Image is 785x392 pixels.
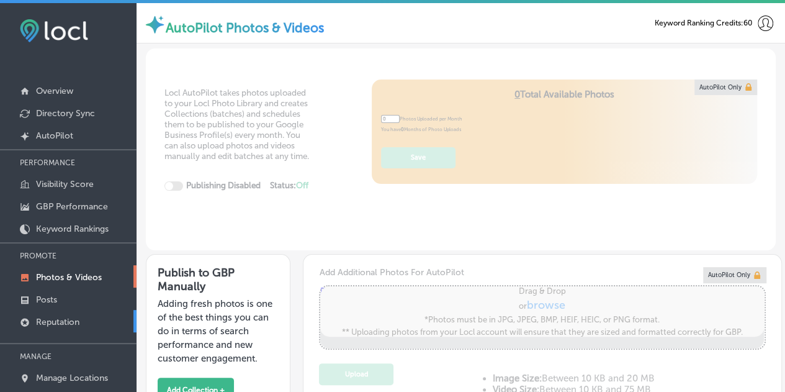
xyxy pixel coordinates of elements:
[655,19,753,27] span: Keyword Ranking Credits: 60
[20,19,88,42] img: fda3e92497d09a02dc62c9cd864e3231.png
[36,224,109,234] p: Keyword Rankings
[158,266,279,293] h3: Publish to GBP Manually
[36,201,108,212] p: GBP Performance
[36,272,102,283] p: Photos & Videos
[158,297,279,365] p: Adding fresh photos is one of the best things you can do in terms of search performance and new c...
[36,86,73,96] p: Overview
[36,294,57,305] p: Posts
[36,108,95,119] p: Directory Sync
[166,20,324,35] label: AutoPilot Photos & Videos
[36,373,108,383] p: Manage Locations
[144,14,166,35] img: autopilot-icon
[36,130,73,141] p: AutoPilot
[36,317,79,327] p: Reputation
[36,179,94,189] p: Visibility Score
